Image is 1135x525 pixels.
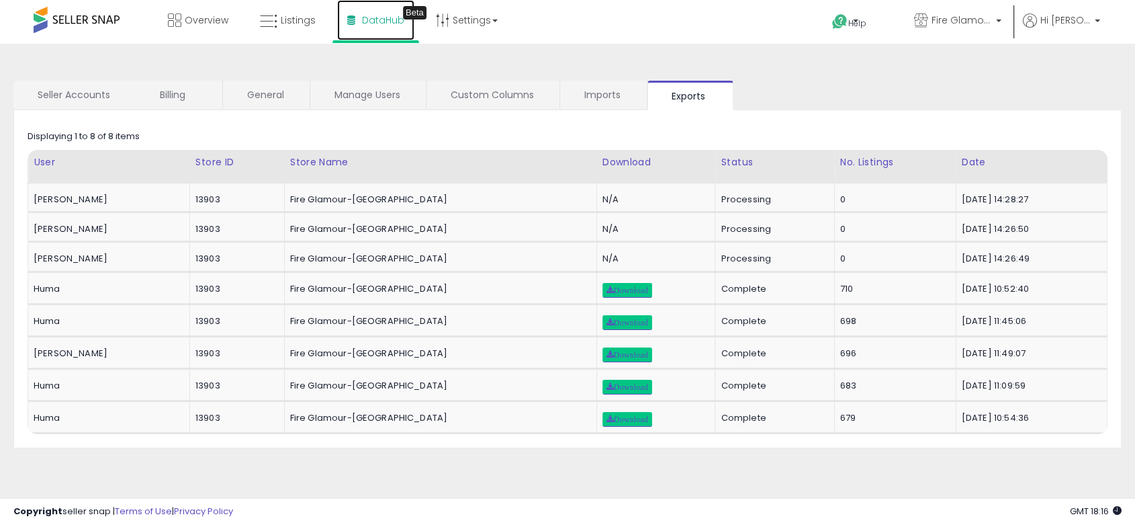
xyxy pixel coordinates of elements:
span: Listings [281,13,316,27]
a: Seller Accounts [13,81,134,109]
div: Complete [721,348,823,360]
div: 698 [840,315,946,327]
div: Store Name [290,155,591,169]
div: Fire Glamour-[GEOGRAPHIC_DATA] [290,380,586,392]
a: Hi [PERSON_NAME] [1023,13,1100,44]
div: 0 [840,253,946,265]
div: 13903 [195,412,274,424]
div: Complete [721,315,823,327]
div: Fire Glamour-[GEOGRAPHIC_DATA] [290,223,586,235]
div: 13903 [195,315,274,327]
div: Fire Glamour-[GEOGRAPHIC_DATA] [290,253,586,265]
a: Billing [136,81,221,109]
span: Help [848,17,866,29]
div: 13903 [195,348,274,360]
a: Download [602,348,652,362]
div: N/A [602,253,705,265]
div: Fire Glamour-[GEOGRAPHIC_DATA] [290,412,586,424]
div: [DATE] 14:26:50 [962,223,1097,235]
div: 0 [840,223,946,235]
a: Exports [647,81,733,110]
a: Download [602,283,652,298]
div: seller snap | | [13,506,233,518]
div: 683 [840,380,946,392]
div: Huma [34,380,179,392]
div: [DATE] 10:54:36 [962,412,1097,424]
a: Terms of Use [115,505,172,518]
div: Fire Glamour-[GEOGRAPHIC_DATA] [290,348,586,360]
div: Complete [721,380,823,392]
div: Processing [721,194,823,206]
div: Processing [721,253,823,265]
a: Manage Users [310,81,424,109]
span: Fire Glamour-[GEOGRAPHIC_DATA] [932,13,992,27]
div: Huma [34,315,179,327]
div: 696 [840,348,946,360]
div: Status [721,155,828,169]
div: [DATE] 14:26:49 [962,253,1097,265]
span: Hi [PERSON_NAME] [1040,13,1091,27]
div: 13903 [195,380,274,392]
div: Date [962,155,1101,169]
div: [PERSON_NAME] [34,253,179,265]
span: Download [606,351,648,359]
span: 2025-10-6 18:16 GMT [1070,505,1122,518]
div: Huma [34,283,179,295]
div: [PERSON_NAME] [34,194,179,206]
div: Tooltip anchor [403,6,426,19]
a: Download [602,380,652,395]
a: General [223,81,308,109]
div: Displaying 1 to 8 of 8 items [28,130,140,143]
div: [DATE] 11:45:06 [962,315,1097,327]
div: 0 [840,194,946,206]
div: Download [602,155,710,169]
div: Store ID [195,155,279,169]
a: Custom Columns [426,81,558,109]
span: Download [606,286,648,294]
span: Overview [185,13,228,27]
div: User [34,155,184,169]
div: Complete [721,412,823,424]
div: [DATE] 10:52:40 [962,283,1097,295]
a: Privacy Policy [174,505,233,518]
div: Processing [721,223,823,235]
div: 13903 [195,253,274,265]
i: Get Help [831,13,848,30]
div: N/A [602,194,705,206]
span: DataHub [362,13,404,27]
div: [PERSON_NAME] [34,223,179,235]
a: Help [821,3,893,44]
a: Download [602,412,652,427]
div: [DATE] 11:09:59 [962,380,1097,392]
div: 13903 [195,194,274,206]
div: [PERSON_NAME] [34,348,179,360]
div: 710 [840,283,946,295]
div: No. Listings [840,155,950,169]
div: Fire Glamour-[GEOGRAPHIC_DATA] [290,315,586,327]
div: N/A [602,223,705,235]
div: [DATE] 11:49:07 [962,348,1097,360]
div: [DATE] 14:28:27 [962,194,1097,206]
div: 679 [840,412,946,424]
span: Download [606,319,648,327]
div: Fire Glamour-[GEOGRAPHIC_DATA] [290,194,586,206]
div: 13903 [195,283,274,295]
div: Fire Glamour-[GEOGRAPHIC_DATA] [290,283,586,295]
span: Download [606,415,648,423]
a: Download [602,315,652,330]
div: Huma [34,412,179,424]
strong: Copyright [13,505,62,518]
a: Imports [560,81,645,109]
span: Download [606,383,648,391]
div: Complete [721,283,823,295]
div: 13903 [195,223,274,235]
